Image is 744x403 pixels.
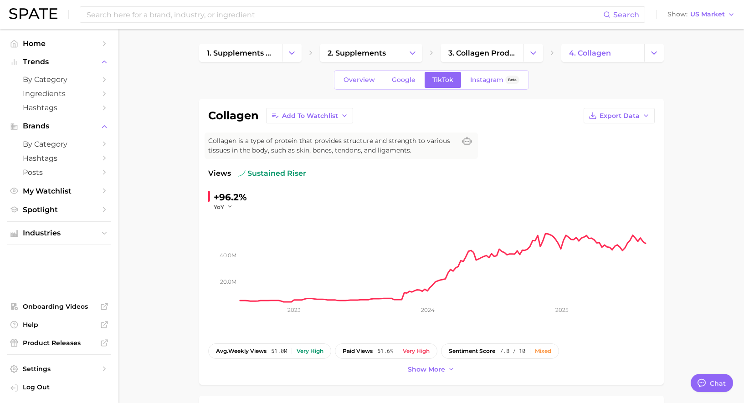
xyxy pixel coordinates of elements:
[392,76,416,84] span: Google
[220,252,236,259] tspan: 40.0m
[561,44,644,62] a: 4. collagen
[297,348,323,354] div: Very high
[7,203,111,217] a: Spotlight
[220,278,236,285] tspan: 20.0m
[535,348,551,354] div: Mixed
[523,44,543,62] button: Change Category
[335,343,437,359] button: paid views51.6%Very high
[377,348,393,354] span: 51.6%
[23,339,96,347] span: Product Releases
[271,348,287,354] span: 51.0m
[282,44,302,62] button: Change Category
[462,72,527,88] a: InstagramBeta
[7,184,111,198] a: My Watchlist
[207,49,274,57] span: 1. supplements & ingestibles
[199,44,282,62] a: 1. supplements & ingestibles
[214,203,224,211] span: YoY
[500,348,525,354] span: 7.8 / 10
[343,348,373,354] span: paid views
[216,348,267,354] span: weekly views
[23,168,96,177] span: Posts
[7,101,111,115] a: Hashtags
[282,112,338,120] span: Add to Watchlist
[7,72,111,87] a: by Category
[344,76,375,84] span: Overview
[23,229,96,237] span: Industries
[23,383,104,391] span: Log Out
[23,89,96,98] span: Ingredients
[7,226,111,240] button: Industries
[644,44,664,62] button: Change Category
[448,49,516,57] span: 3. collagen products
[266,108,353,123] button: Add to Watchlist
[23,154,96,163] span: Hashtags
[208,343,331,359] button: avg.weekly views51.0mVery high
[320,44,403,62] a: 2. supplements
[7,165,111,179] a: Posts
[7,119,111,133] button: Brands
[208,168,231,179] span: Views
[328,49,386,57] span: 2. supplements
[667,12,688,17] span: Show
[23,302,96,311] span: Onboarding Videos
[214,190,247,204] div: +96.2%
[23,58,96,66] span: Trends
[23,321,96,329] span: Help
[23,140,96,148] span: by Category
[690,12,725,17] span: US Market
[238,168,306,179] span: sustained riser
[441,44,523,62] a: 3. collagen products
[403,44,422,62] button: Change Category
[421,306,435,313] tspan: 2024
[7,380,111,396] a: Log out. Currently logged in with e-mail mathilde@spate.nyc.
[7,87,111,101] a: Ingredients
[584,108,655,123] button: Export Data
[508,76,517,84] span: Beta
[470,76,503,84] span: Instagram
[7,151,111,165] a: Hashtags
[384,72,423,88] a: Google
[23,122,96,130] span: Brands
[208,110,259,121] h1: collagen
[600,112,640,120] span: Export Data
[23,365,96,373] span: Settings
[408,366,445,373] span: Show more
[23,103,96,112] span: Hashtags
[214,203,233,211] button: YoY
[9,8,57,19] img: SPATE
[403,348,430,354] div: Very high
[613,10,639,19] span: Search
[23,187,96,195] span: My Watchlist
[432,76,453,84] span: TikTok
[7,36,111,51] a: Home
[23,39,96,48] span: Home
[336,72,383,88] a: Overview
[7,362,111,376] a: Settings
[23,75,96,84] span: by Category
[238,170,246,177] img: sustained riser
[569,49,611,57] span: 4. collagen
[441,343,559,359] button: sentiment score7.8 / 10Mixed
[7,137,111,151] a: by Category
[665,9,737,20] button: ShowUS Market
[23,205,96,214] span: Spotlight
[449,348,495,354] span: sentiment score
[7,336,111,350] a: Product Releases
[555,306,569,313] tspan: 2025
[425,72,461,88] a: TikTok
[216,347,228,354] abbr: average
[7,55,111,69] button: Trends
[405,363,457,376] button: Show more
[86,7,603,22] input: Search here for a brand, industry, or ingredient
[7,318,111,332] a: Help
[287,306,300,313] tspan: 2023
[7,300,111,313] a: Onboarding Videos
[208,136,456,155] span: Collagen is a type of protein that provides structure and strength to various tissues in the body...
